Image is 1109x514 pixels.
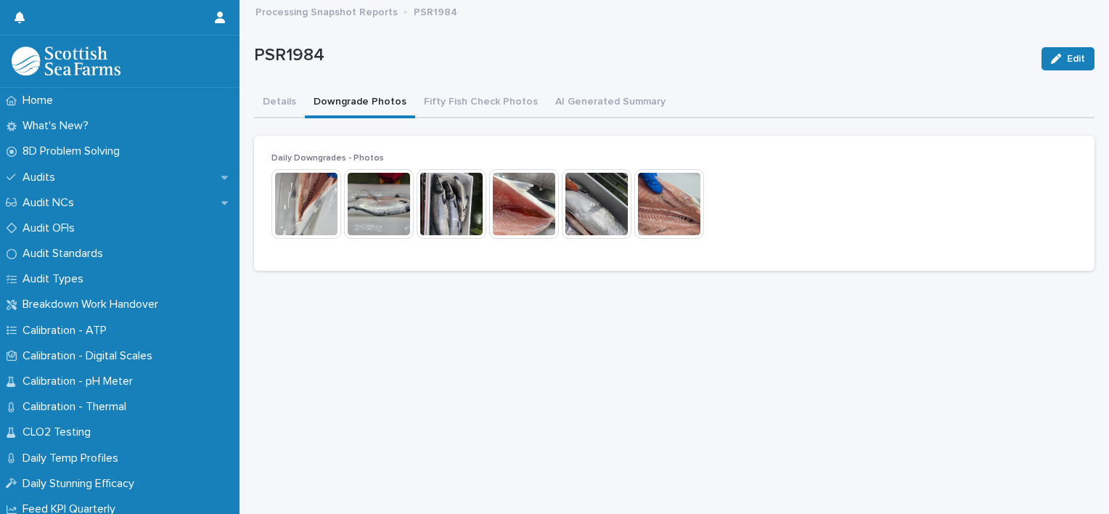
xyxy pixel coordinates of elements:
[17,425,102,439] p: CLO2 Testing
[17,119,100,133] p: What's New?
[17,196,86,210] p: Audit NCs
[415,88,547,118] button: Fifty Fish Check Photos
[17,400,138,414] p: Calibration - Thermal
[254,88,305,118] button: Details
[17,94,65,107] p: Home
[17,144,131,158] p: 8D Problem Solving
[17,477,146,491] p: Daily Stunning Efficacy
[305,88,415,118] button: Downgrade Photos
[547,88,674,118] button: AI Generated Summary
[17,171,67,184] p: Audits
[17,221,86,235] p: Audit OFIs
[414,3,457,19] p: PSR1984
[17,349,164,363] p: Calibration - Digital Scales
[255,3,398,19] p: Processing Snapshot Reports
[17,272,95,286] p: Audit Types
[271,154,384,163] span: Daily Downgrades - Photos
[12,46,120,76] img: mMrefqRFQpe26GRNOUkG
[1067,54,1085,64] span: Edit
[17,375,144,388] p: Calibration - pH Meter
[17,247,115,261] p: Audit Standards
[17,324,118,338] p: Calibration - ATP
[17,298,170,311] p: Breakdown Work Handover
[1042,47,1094,70] button: Edit
[254,45,1030,66] p: PSR1984
[17,452,130,465] p: Daily Temp Profiles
